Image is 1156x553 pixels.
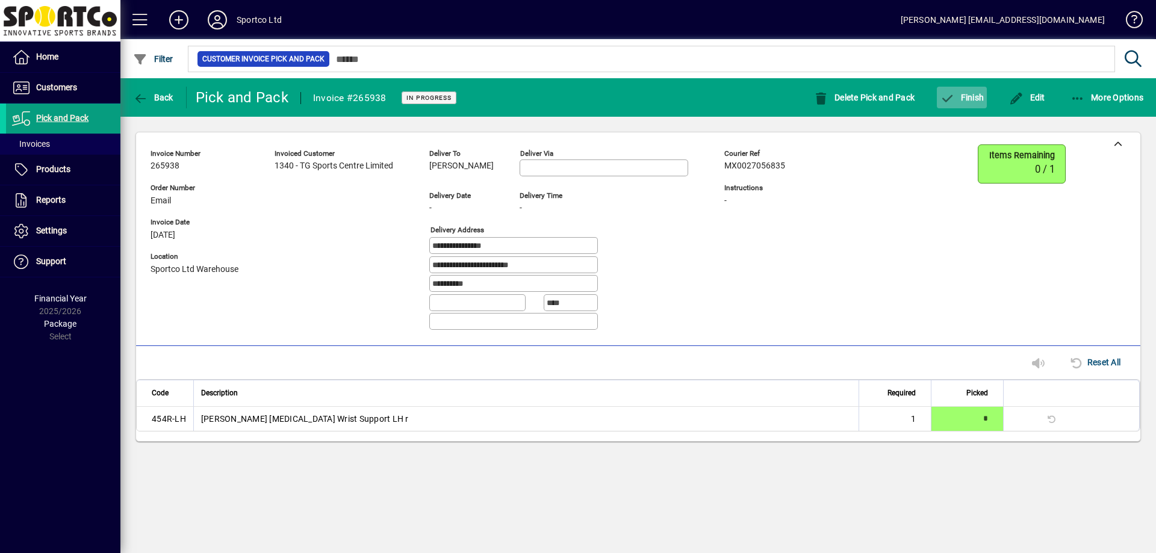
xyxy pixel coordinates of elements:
div: Sportco Ltd [237,10,282,29]
span: Picked [966,386,988,400]
span: Sportco Ltd Warehouse [151,265,238,274]
td: 454R-LH [137,407,193,431]
span: Invoice Date [151,218,238,226]
a: Settings [6,216,120,246]
a: Home [6,42,120,72]
a: Customers [6,73,120,103]
a: Knowledge Base [1117,2,1141,42]
span: Required [887,386,916,400]
td: 1 [859,407,931,431]
span: Customers [36,82,77,92]
button: Edit [1006,87,1048,108]
span: - [520,203,522,213]
span: In Progress [406,94,452,102]
span: Settings [36,226,67,235]
app-page-header-button: Back [120,87,187,108]
button: Delete Pick and Pack [811,87,918,108]
span: Finish [940,93,984,102]
button: Back [130,87,176,108]
a: Products [6,155,120,185]
button: Add [160,9,198,31]
a: Invoices [6,134,120,154]
span: Pick and Pack [36,113,89,123]
span: Edit [1009,93,1045,102]
span: - [724,196,727,206]
span: Home [36,52,58,61]
span: Package [44,319,76,329]
span: Code [152,386,169,400]
span: Instructions [724,184,797,192]
div: [PERSON_NAME] [EMAIL_ADDRESS][DOMAIN_NAME] [901,10,1105,29]
span: Description [201,386,238,400]
div: Invoice #265938 [313,88,387,108]
button: Profile [198,9,237,31]
td: [PERSON_NAME] [MEDICAL_DATA] Wrist Support LH r [193,407,859,431]
span: Customer Invoice Pick and Pack [202,53,325,65]
span: Support [36,256,66,266]
a: Reports [6,185,120,215]
span: 1340 - TG Sports Centre Limited [275,161,393,171]
span: Products [36,164,70,174]
span: Delivery time [520,192,592,200]
span: [DATE] [151,230,175,240]
span: Order number [151,184,238,192]
span: Back [133,93,173,102]
span: 265938 [151,161,179,171]
span: Delivery date [429,192,502,200]
span: Reports [36,195,66,205]
span: Filter [133,54,173,64]
button: More Options [1067,87,1147,108]
div: Pick and Pack [196,88,288,107]
span: More Options [1071,93,1144,102]
span: 0 / 1 [1035,164,1055,175]
span: Delete Pick and Pack [814,93,915,102]
button: Reset All [1064,351,1125,373]
button: Finish [937,87,987,108]
span: Financial Year [34,294,87,303]
button: Filter [130,48,176,70]
a: Support [6,247,120,277]
span: Location [151,253,238,261]
span: - [429,203,432,213]
span: [PERSON_NAME] [429,161,494,171]
span: MX0027056835 [724,161,785,171]
span: Invoices [12,139,50,149]
span: Reset All [1069,353,1120,372]
span: Email [151,196,171,206]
